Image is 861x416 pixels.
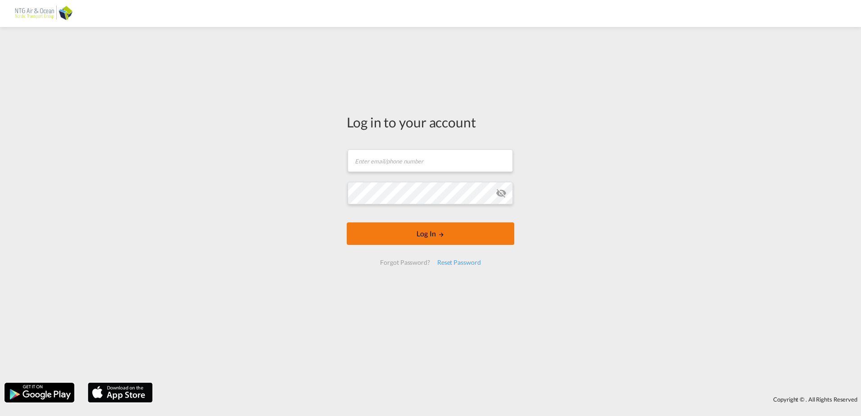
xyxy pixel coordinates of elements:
div: Copyright © . All Rights Reserved [157,392,861,407]
input: Enter email/phone number [348,149,513,172]
img: google.png [4,382,75,403]
div: Reset Password [434,254,485,271]
button: LOGIN [347,222,514,245]
div: Forgot Password? [376,254,433,271]
img: b56e2f00b01711ecb5ec2b6763d4c6fb.png [14,4,74,24]
img: apple.png [87,382,154,403]
md-icon: icon-eye-off [496,188,507,199]
div: Log in to your account [347,113,514,131]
